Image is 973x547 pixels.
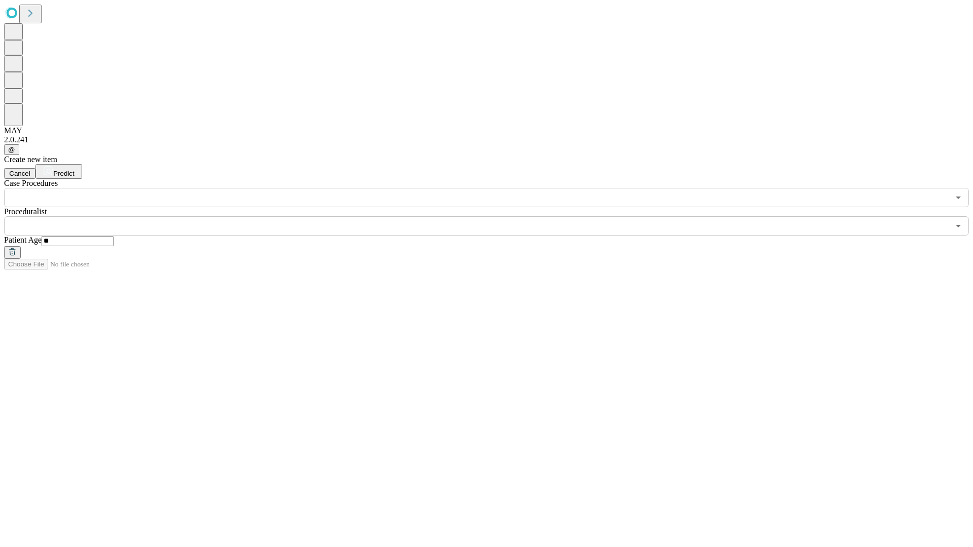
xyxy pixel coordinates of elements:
span: Cancel [9,170,30,177]
span: Proceduralist [4,207,47,216]
button: Open [951,219,965,233]
button: Cancel [4,168,35,179]
span: Create new item [4,155,57,164]
button: Open [951,190,965,205]
div: MAY [4,126,969,135]
button: Predict [35,164,82,179]
span: @ [8,146,15,153]
span: Patient Age [4,236,42,244]
span: Predict [53,170,74,177]
button: @ [4,144,19,155]
div: 2.0.241 [4,135,969,144]
span: Scheduled Procedure [4,179,58,187]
